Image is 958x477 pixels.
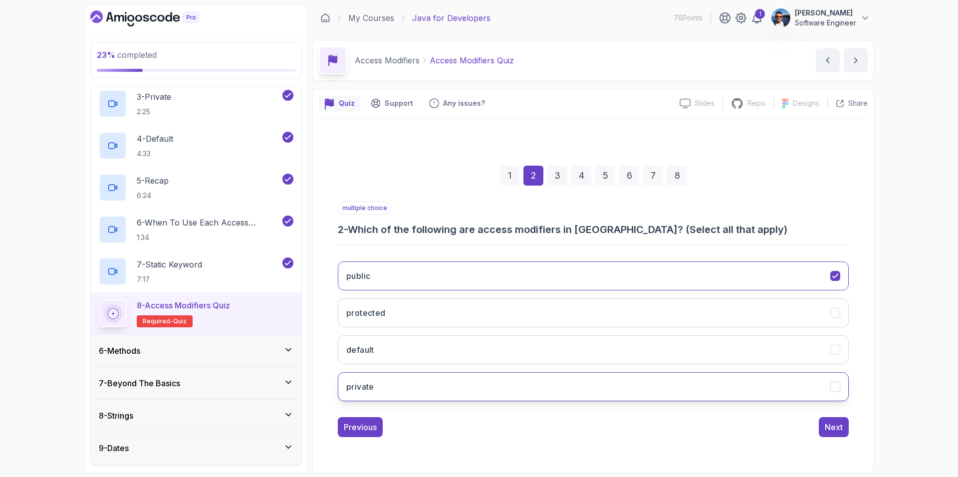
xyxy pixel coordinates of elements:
p: 5 - Recap [137,175,169,187]
p: 4:33 [137,149,173,159]
span: 23 % [97,50,115,60]
button: Support button [365,95,419,111]
p: Support [385,98,413,108]
p: 6 - When To Use Each Access Modifier [137,217,280,229]
p: Access Modifiers Quiz [430,54,514,66]
p: 2:25 [137,107,171,117]
button: Feedback button [423,95,491,111]
div: 8 [667,166,687,186]
div: 4 [571,166,591,186]
a: My Courses [348,12,394,24]
h3: 9 - Dates [99,442,129,454]
p: multiple choice [338,202,392,215]
button: 3-Private2:25 [99,90,293,118]
button: user profile image[PERSON_NAME]Software Engineer [771,8,870,28]
div: Next [825,421,843,433]
p: Designs [793,98,819,108]
button: public [338,261,849,290]
button: 6-Methods [91,335,301,367]
a: 1 [751,12,763,24]
h3: protected [346,307,386,319]
a: Dashboard [320,13,330,23]
span: quiz [173,317,187,325]
a: Dashboard [90,10,222,26]
h3: 7 - Beyond The Basics [99,377,180,389]
div: 5 [595,166,615,186]
p: 7 - Static Keyword [137,258,202,270]
button: quiz button [319,95,361,111]
div: Previous [344,421,377,433]
h3: 8 - Strings [99,410,133,422]
p: Repo [747,98,765,108]
span: completed [97,50,157,60]
div: 1 [755,9,765,19]
button: 7-Static Keyword7:17 [99,257,293,285]
button: Previous [338,417,383,437]
button: next content [844,48,868,72]
button: protected [338,298,849,327]
button: 7-Beyond The Basics [91,367,301,399]
p: Share [848,98,868,108]
button: default [338,335,849,364]
p: Quiz [339,98,355,108]
button: 9-Dates [91,432,301,464]
button: Share [827,98,868,108]
p: Any issues? [443,98,485,108]
p: Software Engineer [795,18,856,28]
p: Java for Developers [412,12,490,24]
h3: 6 - Methods [99,345,140,357]
p: 3 - Private [137,91,171,103]
button: 8-Strings [91,400,301,432]
div: 6 [619,166,639,186]
p: 4 - Default [137,133,173,145]
p: 6:24 [137,191,169,201]
p: Slides [695,98,715,108]
p: 1:34 [137,233,280,242]
button: 6-When To Use Each Access Modifier1:34 [99,216,293,243]
h3: default [346,344,374,356]
button: 4-Default4:33 [99,132,293,160]
button: previous content [816,48,840,72]
h3: private [346,381,374,393]
div: 7 [643,166,663,186]
h3: public [346,270,370,282]
p: [PERSON_NAME] [795,8,856,18]
div: 3 [547,166,567,186]
span: Required- [143,317,173,325]
p: 7:17 [137,274,202,284]
div: 2 [523,166,543,186]
p: Access Modifiers [355,54,420,66]
button: 8-Access Modifiers QuizRequired-quiz [99,299,293,327]
button: Next [819,417,849,437]
h3: 2 - Which of the following are access modifiers in [GEOGRAPHIC_DATA]? (Select all that apply) [338,223,849,237]
p: 8 - Access Modifiers Quiz [137,299,230,311]
div: 1 [499,166,519,186]
button: 5-Recap6:24 [99,174,293,202]
button: private [338,372,849,401]
img: user profile image [771,8,790,27]
p: 76 Points [674,13,703,23]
